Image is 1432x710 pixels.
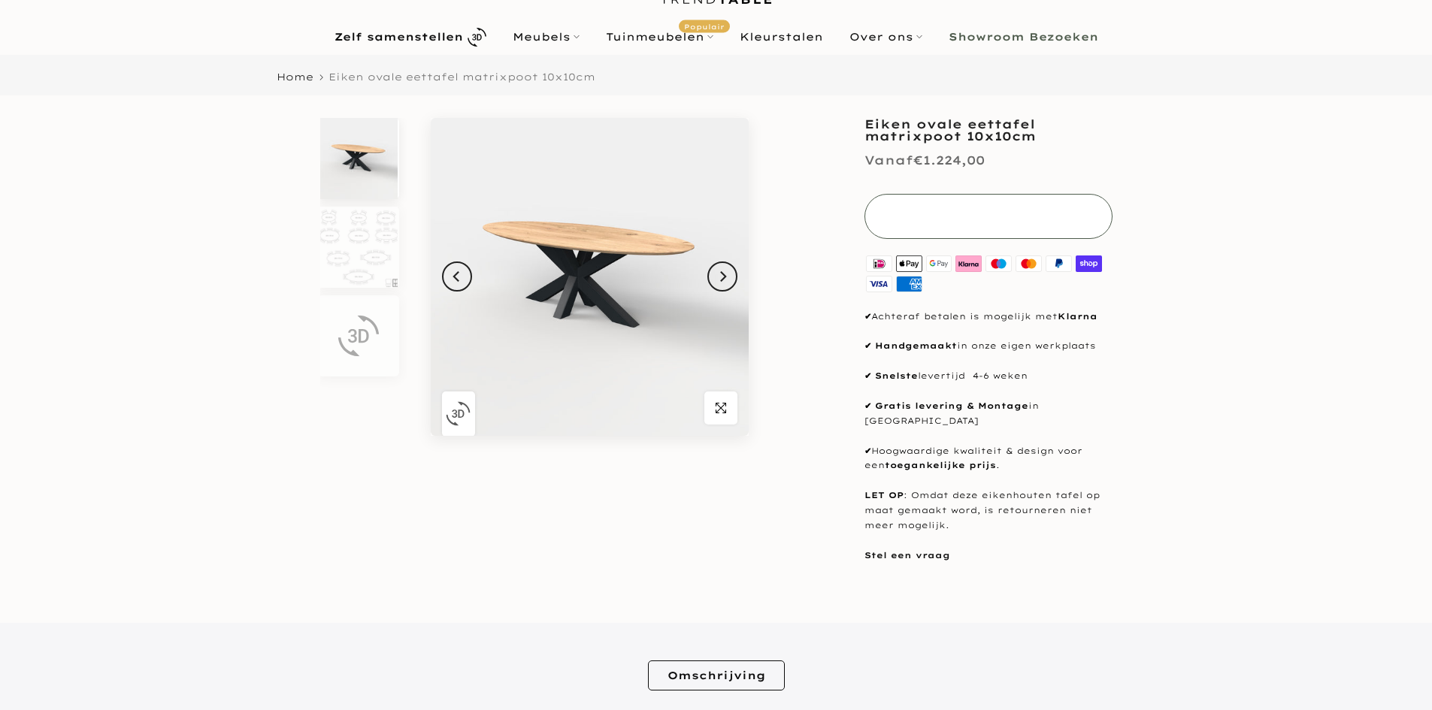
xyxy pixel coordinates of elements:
[885,460,996,470] strong: toegankelijke prijs
[875,340,957,351] strong: Handgemaakt
[864,488,1113,533] p: : Omdat deze eikenhouten tafel op maat gemaakt word, is retourneren niet meer mogelijk.
[648,660,785,690] a: Omschrijving
[592,28,726,46] a: TuinmeubelenPopulair
[924,254,954,274] img: google pay
[864,399,1113,429] p: in [GEOGRAPHIC_DATA]
[864,254,895,274] img: ideal
[894,254,924,274] img: apple pay
[954,254,984,274] img: klarna
[726,28,836,46] a: Kleurstalen
[321,24,499,50] a: Zelf samenstellen
[442,261,472,292] button: Previous
[949,32,1098,42] b: Showroom Bezoeken
[864,444,1113,474] p: Hoogwaardige kwaliteit & design voor een .
[338,315,380,357] img: 3D_icon.svg
[679,20,730,33] span: Populair
[864,490,904,500] strong: LET OP
[1073,254,1104,274] img: shopify pay
[707,261,737,292] button: Next
[864,118,1113,142] h1: Eiken ovale eettafel matrixpoot 10x10cm
[864,400,871,411] strong: ✔
[1014,254,1044,274] img: master
[499,28,592,46] a: Meubels
[864,310,1113,325] p: Achteraf betalen is mogelijk met
[864,150,985,171] div: €1.224,00
[864,153,913,168] span: Vanaf
[864,339,1113,354] p: in onze eigen werkplaats
[864,369,1113,384] p: levertijd 4-6 weken
[864,550,950,560] a: Stel een vraag
[864,340,871,351] strong: ✔
[864,274,895,295] img: visa
[1043,254,1073,274] img: paypal
[875,400,1028,411] strong: Gratis levering & Montage
[836,28,935,46] a: Over ons
[446,401,471,426] img: 3D_icon.svg
[328,71,595,83] span: Eiken ovale eettafel matrixpoot 10x10cm
[2,633,77,708] iframe: toggle-frame
[277,72,313,82] a: Home
[864,311,871,322] strong: ✔
[1058,311,1097,322] strong: Klarna
[935,28,1111,46] a: Showroom Bezoeken
[864,370,871,381] strong: ✔
[335,32,463,42] b: Zelf samenstellen
[875,370,918,381] strong: Snelste
[864,446,871,456] strong: ✔
[984,254,1014,274] img: maestro
[894,274,924,295] img: american express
